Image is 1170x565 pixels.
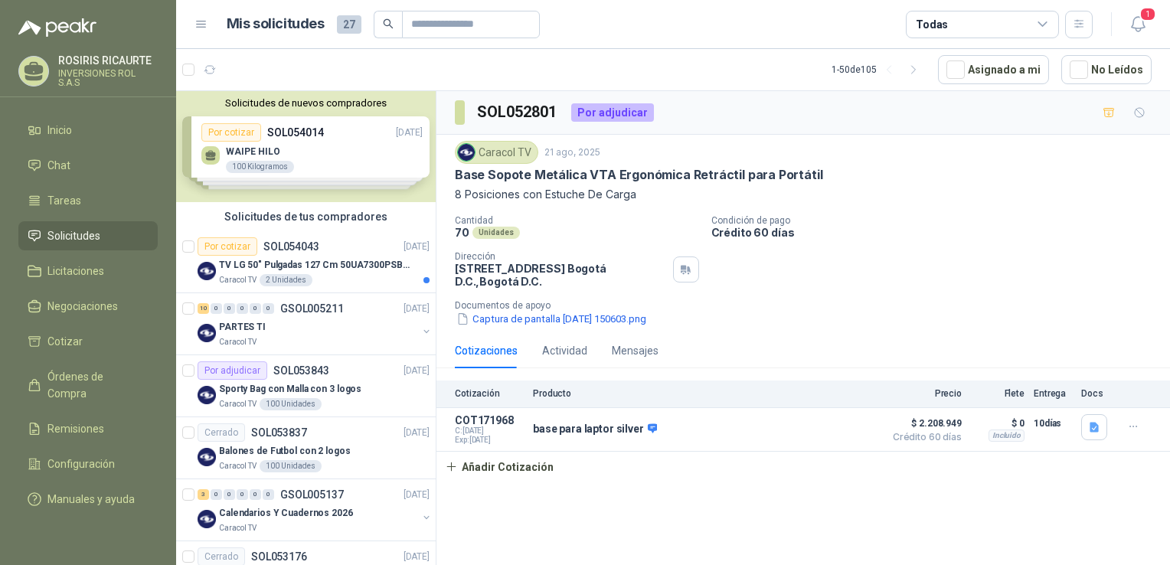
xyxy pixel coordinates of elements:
span: Inicio [47,122,72,139]
div: Cotizaciones [455,342,518,359]
p: [DATE] [404,488,430,502]
img: Company Logo [458,144,475,161]
p: [STREET_ADDRESS] Bogotá D.C. , Bogotá D.C. [455,262,667,288]
p: [DATE] [404,302,430,316]
div: 0 [263,489,274,500]
a: Remisiones [18,414,158,443]
a: Por cotizarSOL054043[DATE] Company LogoTV LG 50" Pulgadas 127 Cm 50UA7300PSB 4K-UHD Smart TV Con ... [176,231,436,293]
div: Solicitudes de nuevos compradoresPor cotizarSOL054014[DATE] WAIPE HILO100 KilogramosPor cotizarSO... [176,91,436,202]
button: 1 [1124,11,1152,38]
div: 0 [224,489,235,500]
div: 10 [198,303,209,314]
div: 0 [250,489,261,500]
h1: Mis solicitudes [227,13,325,35]
a: Cotizar [18,327,158,356]
span: Órdenes de Compra [47,368,143,402]
div: Actividad [542,342,587,359]
img: Logo peakr [18,18,96,37]
p: Caracol TV [219,274,257,286]
div: 0 [224,303,235,314]
div: 0 [237,489,248,500]
img: Company Logo [198,386,216,404]
div: Unidades [472,227,520,239]
p: Docs [1081,388,1112,399]
p: Calendarios Y Cuadernos 2026 [219,506,353,521]
div: Por cotizar [198,237,257,256]
span: Exp: [DATE] [455,436,524,445]
button: Solicitudes de nuevos compradores [182,97,430,109]
p: Cotización [455,388,524,399]
p: 21 ago, 2025 [544,145,600,160]
p: Base Sopote Metálica VTA Ergonómica Retráctil para Portátil [455,167,822,183]
p: SOL053837 [251,427,307,438]
span: Licitaciones [47,263,104,279]
p: 8 Posiciones con Estuche De Carga [455,186,1152,203]
div: Por adjudicar [198,361,267,380]
img: Company Logo [198,324,216,342]
div: 1 - 50 de 105 [832,57,926,82]
a: Tareas [18,186,158,215]
span: Chat [47,157,70,174]
div: 0 [237,303,248,314]
p: $ 0 [971,414,1025,433]
p: Flete [971,388,1025,399]
p: [DATE] [404,364,430,378]
a: Configuración [18,449,158,478]
button: Captura de pantalla [DATE] 150603.png [455,311,648,327]
img: Company Logo [198,262,216,280]
p: 10 días [1034,414,1072,433]
div: 0 [211,489,222,500]
p: Condición de pago [711,215,1165,226]
p: Caracol TV [219,460,257,472]
button: Asignado a mi [938,55,1049,84]
div: Caracol TV [455,141,538,164]
div: Todas [916,16,948,33]
div: 100 Unidades [260,398,322,410]
h3: SOL052801 [477,100,559,124]
p: [DATE] [404,240,430,254]
p: TV LG 50" Pulgadas 127 Cm 50UA7300PSB 4K-UHD Smart TV Con IA (TIENE QUE SER ESTA REF) [219,258,410,273]
a: Licitaciones [18,256,158,286]
p: PARTES TI [219,320,266,335]
a: Por adjudicarSOL053843[DATE] Company LogoSporty Bag con Malla con 3 logosCaracol TV100 Unidades [176,355,436,417]
div: 0 [263,303,274,314]
p: base para laptor silver [533,423,657,436]
p: [DATE] [404,550,430,564]
span: Crédito 60 días [885,433,962,442]
p: SOL054043 [263,241,319,252]
span: Negociaciones [47,298,118,315]
p: Caracol TV [219,398,257,410]
span: Configuración [47,456,115,472]
p: SOL053176 [251,551,307,562]
a: Inicio [18,116,158,145]
div: Incluido [989,429,1025,442]
a: Órdenes de Compra [18,362,158,408]
p: Precio [885,388,962,399]
span: Cotizar [47,333,83,350]
div: Solicitudes de tus compradores [176,202,436,231]
div: Por adjudicar [571,103,654,122]
p: INVERSIONES ROL S.A.S [58,69,158,87]
a: Manuales y ayuda [18,485,158,514]
div: 2 Unidades [260,274,312,286]
p: GSOL005211 [280,303,344,314]
span: Tareas [47,192,81,209]
p: COT171968 [455,414,524,426]
img: Company Logo [198,448,216,466]
p: Documentos de apoyo [455,300,1164,311]
p: GSOL005137 [280,489,344,500]
button: No Leídos [1061,55,1152,84]
p: SOL053843 [273,365,329,376]
a: 3 0 0 0 0 0 GSOL005137[DATE] Company LogoCalendarios Y Cuadernos 2026Caracol TV [198,485,433,534]
p: [DATE] [404,426,430,440]
div: 0 [211,303,222,314]
a: Solicitudes [18,221,158,250]
span: Manuales y ayuda [47,491,135,508]
p: Dirección [455,251,667,262]
p: Balones de Futbol con 2 logos [219,444,351,459]
p: Producto [533,388,876,399]
p: Caracol TV [219,522,257,534]
p: 70 [455,226,469,239]
p: Sporty Bag con Malla con 3 logos [219,382,361,397]
span: Solicitudes [47,227,100,244]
